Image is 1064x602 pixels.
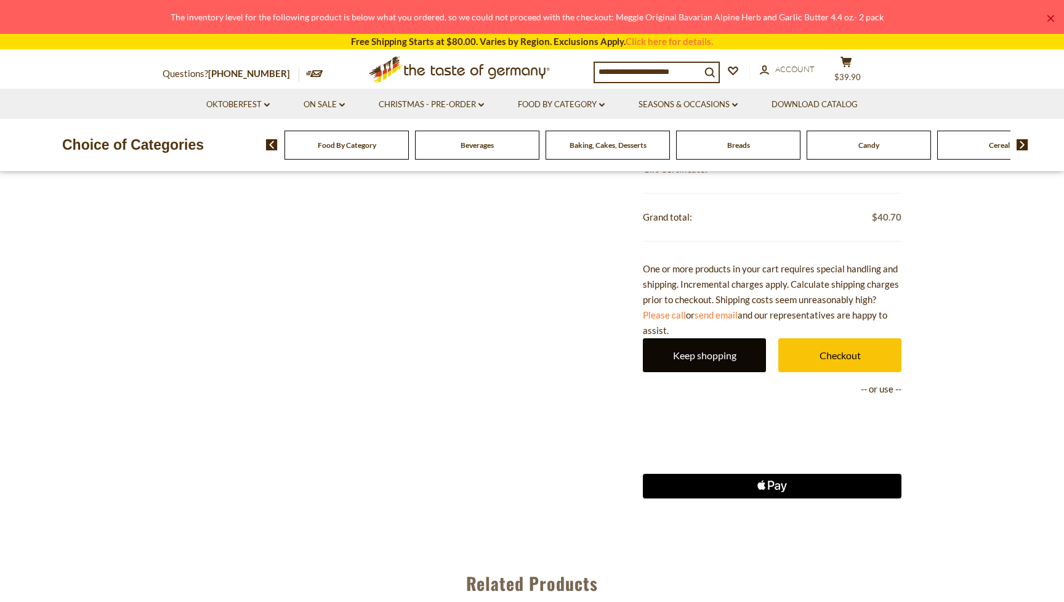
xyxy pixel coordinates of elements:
a: Baking, Cakes, Desserts [570,140,647,150]
a: × [1047,15,1054,22]
img: previous arrow [266,139,278,150]
span: Grand total: [643,211,692,222]
a: Checkout [778,338,901,372]
a: On Sale [304,98,345,112]
span: Account [775,64,815,74]
a: Cereal [989,140,1010,150]
a: Food By Category [318,140,376,150]
a: send email [695,309,738,320]
iframe: PayPal-paylater [643,440,901,465]
a: Keep shopping [643,338,766,372]
p: Questions? [163,66,299,82]
a: Oktoberfest [206,98,270,112]
a: Account [760,63,815,76]
a: Candy [858,140,879,150]
a: Seasons & Occasions [639,98,738,112]
span: $40.70 [872,209,901,225]
a: Food By Category [518,98,605,112]
a: Christmas - PRE-ORDER [379,98,484,112]
a: Click here for details. [626,36,713,47]
p: -- or use -- [643,381,901,397]
a: Please call [643,309,686,320]
img: next arrow [1017,139,1028,150]
div: One or more products in your cart requires special handling and shipping. Incremental charges app... [643,261,901,338]
button: $39.90 [828,56,864,87]
a: [PHONE_NUMBER] [208,68,290,79]
a: Beverages [461,140,494,150]
a: Download Catalog [772,98,858,112]
div: The inventory level for the following product is below what you ordered, so we could not proceed ... [10,10,1044,24]
iframe: PayPal-paypal [643,406,901,431]
span: $39.90 [834,72,861,82]
a: Breads [727,140,750,150]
